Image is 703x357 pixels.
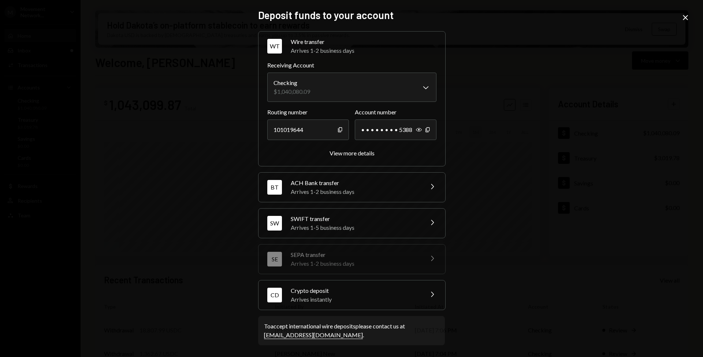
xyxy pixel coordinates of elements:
[291,46,436,55] div: Arrives 1-2 business days
[330,150,375,157] div: View more details
[291,187,419,196] div: Arrives 1-2 business days
[267,73,436,102] button: Receiving Account
[258,209,445,238] button: SWSWIFT transferArrives 1-5 business days
[355,119,436,140] div: • • • • • • • • 5388
[258,173,445,202] button: BTACH Bank transferArrives 1-2 business days
[291,295,419,304] div: Arrives instantly
[291,250,419,259] div: SEPA transfer
[355,108,436,117] label: Account number
[258,8,445,22] h2: Deposit funds to your account
[291,214,419,223] div: SWIFT transfer
[330,150,375,157] button: View more details
[291,37,436,46] div: Wire transfer
[267,61,436,70] label: Receiving Account
[267,216,282,231] div: SW
[291,178,419,187] div: ACH Bank transfer
[264,322,439,339] div: To accept international wire deposits please contact us at .
[258,32,445,61] button: WTWire transferArrives 1-2 business days
[258,244,445,274] button: SESEPA transferArrives 1-2 business days
[291,259,419,268] div: Arrives 1-2 business days
[291,286,419,295] div: Crypto deposit
[267,252,282,266] div: SE
[258,280,445,310] button: CDCrypto depositArrives instantly
[267,61,436,157] div: WTWire transferArrives 1-2 business days
[267,39,282,54] div: WT
[267,108,349,117] label: Routing number
[291,223,419,232] div: Arrives 1-5 business days
[264,331,363,339] a: [EMAIL_ADDRESS][DOMAIN_NAME]
[267,288,282,302] div: CD
[267,180,282,195] div: BT
[267,119,349,140] div: 101019644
